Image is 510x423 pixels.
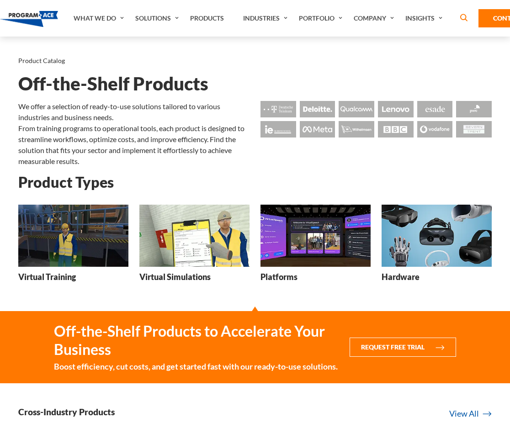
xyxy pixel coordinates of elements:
[350,338,456,357] button: Request Free Trial
[18,406,115,418] h3: Cross-Industry Products
[139,271,211,283] h3: Virtual Simulations
[260,205,371,267] img: Platforms
[260,101,296,117] img: Logo - Deutsche Telekom
[260,271,297,283] h3: Platforms
[382,271,420,283] h3: Hardware
[260,205,371,289] a: Platforms
[300,121,335,137] img: Logo - Meta
[18,271,76,283] h3: Virtual Training
[456,121,492,137] img: Logo - Seven Trent
[417,121,453,137] img: Logo - Vodafone
[339,121,374,137] img: Logo - Wilhemsen
[139,205,250,267] img: Virtual Simulations
[18,76,492,92] h1: Off-the-Shelf Products
[18,123,250,167] p: From training programs to operational tools, each product is designed to streamline workflows, op...
[18,205,128,289] a: Virtual Training
[456,101,492,117] img: Logo - Pwc
[378,101,414,117] img: Logo - Lenovo
[18,101,250,123] p: We offer a selection of ready-to-use solutions tailored to various industries and business needs.
[339,101,374,117] img: Logo - Qualcomm
[18,174,492,190] h2: Product Types
[382,205,492,267] img: Hardware
[382,205,492,289] a: Hardware
[417,101,453,117] img: Logo - Esade
[260,121,296,137] img: Logo - Ie Business School
[378,121,414,137] img: Logo - BBC
[54,322,339,359] strong: Off-the-Shelf Products to Accelerate Your Business
[18,55,65,67] li: Product Catalog
[449,407,492,420] a: View All
[18,205,128,267] img: Virtual Training
[18,55,492,67] nav: breadcrumb
[139,205,250,289] a: Virtual Simulations
[300,101,335,117] img: Logo - Deloitte
[54,360,339,372] small: Boost efficiency, cut costs, and get started fast with our ready-to-use solutions.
